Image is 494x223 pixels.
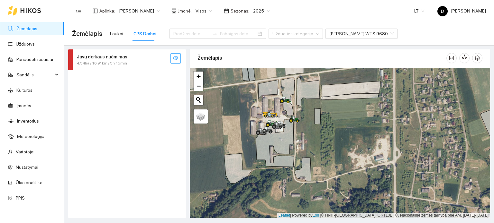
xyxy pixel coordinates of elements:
span: eye-invisible [173,56,178,62]
a: Vartotojai [16,149,34,154]
a: Meteorologija [17,134,44,139]
input: Pradžios data [173,30,210,37]
span: calendar [224,8,229,13]
a: Inventorius [17,118,39,124]
a: Užduotys [16,41,35,47]
div: GPS Darbai [133,30,156,37]
span: layout [93,8,98,13]
input: Pabaigos data [220,30,256,37]
span: Įmonė : [178,7,192,14]
a: Ūkio analitika [16,180,42,185]
a: Nustatymai [16,165,38,170]
span: Visos [196,6,212,16]
button: column-width [446,53,457,63]
a: Įmonės [16,103,31,108]
button: Initiate a new search [194,95,203,105]
span: Sezonas : [231,7,249,14]
div: | Powered by © HNIT-[GEOGRAPHIC_DATA]; ORT10LT ©, Nacionalinė žemės tarnyba prie AM, [DATE]-[DATE] [277,213,490,218]
span: | [320,213,321,218]
span: Aplinka : [99,7,115,14]
span: Sandėlis [16,68,53,81]
span: 2025 [253,6,270,16]
span: D [441,6,444,16]
strong: Javų derliaus nuėmimas [77,54,127,59]
div: Žemėlapis [197,49,446,67]
span: + [197,72,201,80]
span: 4.54ha / 16.91km / 5h 15min [77,60,127,66]
span: LT [414,6,425,16]
a: Zoom out [194,81,203,91]
a: Zoom in [194,72,203,81]
span: menu-fold [76,8,81,14]
span: column-width [447,56,456,61]
span: − [197,82,201,90]
div: Javų derliaus nuėmimas4.54ha / 16.91km / 5h 15mineye-invisible [68,49,186,70]
div: Laukai [110,30,123,37]
a: PPIS [16,195,25,201]
a: Žemėlapis [16,26,37,31]
button: eye-invisible [170,53,181,64]
span: [PERSON_NAME] [437,8,486,13]
span: swap-right [212,31,217,36]
span: shop [171,8,177,13]
a: Kultūros [16,88,32,93]
span: John deere WTS 9680 [329,29,394,39]
button: menu-fold [72,4,85,17]
a: Leaflet [279,213,290,218]
span: Žemėlapis [72,29,102,39]
a: Panaudoti resursai [16,57,53,62]
a: Esri [313,213,319,218]
span: Dovydas Baršauskas [119,6,160,16]
a: Layers [194,109,208,124]
span: to [212,31,217,36]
